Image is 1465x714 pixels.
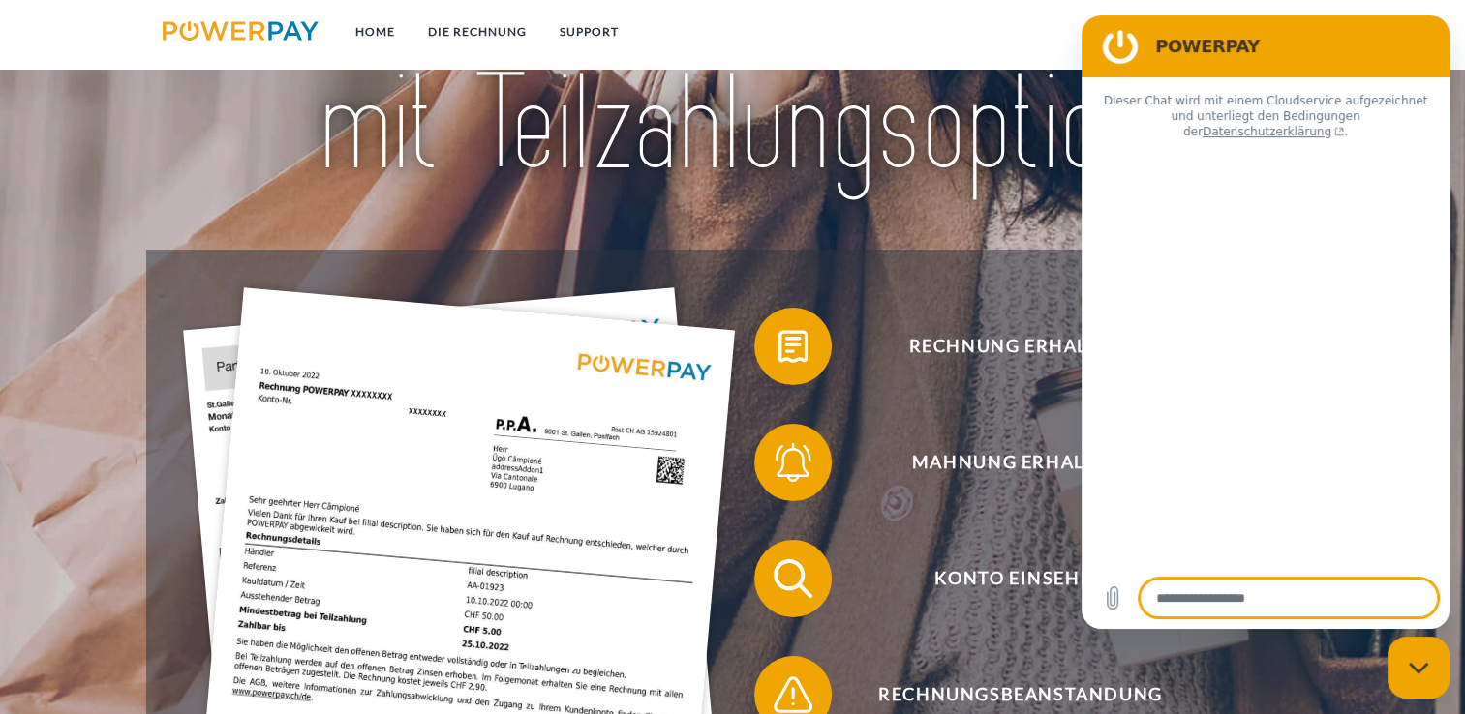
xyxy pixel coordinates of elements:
a: agb [1203,15,1263,49]
img: qb_search.svg [769,554,817,603]
span: Mahnung erhalten? [783,424,1258,501]
button: Rechnung erhalten? [754,308,1258,385]
img: logo-powerpay.svg [163,21,319,41]
span: Rechnung erhalten? [783,308,1258,385]
a: Home [339,15,412,49]
span: Konto einsehen [783,540,1258,617]
a: SUPPORT [543,15,635,49]
button: Konto einsehen [754,540,1258,617]
iframe: Messaging-Fenster [1082,15,1450,629]
a: DIE RECHNUNG [412,15,543,49]
iframe: Schaltfläche zum Öffnen des Messaging-Fensters; Konversation läuft [1388,637,1450,699]
img: qb_bell.svg [769,438,817,487]
img: qb_bill.svg [769,322,817,371]
button: Mahnung erhalten? [754,424,1258,501]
